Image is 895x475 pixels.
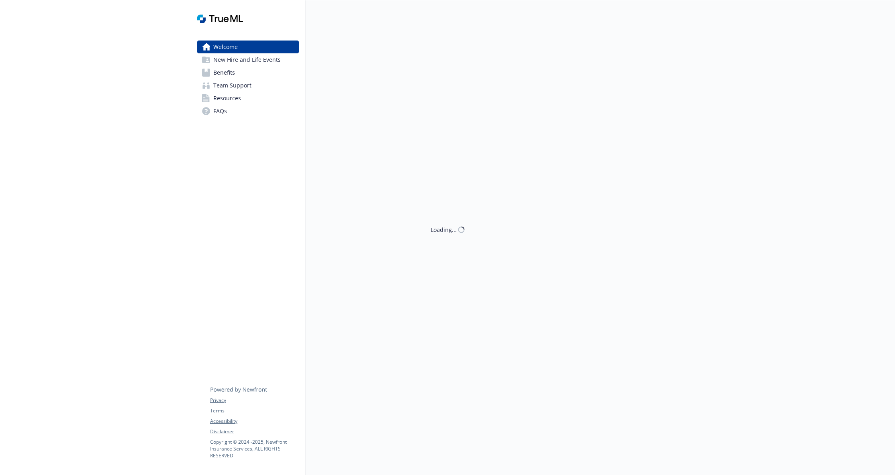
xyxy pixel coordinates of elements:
p: Copyright © 2024 - 2025 , Newfront Insurance Services, ALL RIGHTS RESERVED [210,438,298,459]
span: Resources [213,92,241,105]
a: Privacy [210,397,298,404]
a: Team Support [197,79,299,92]
span: FAQs [213,105,227,118]
a: Resources [197,92,299,105]
span: Benefits [213,66,235,79]
a: Terms [210,407,298,414]
a: FAQs [197,105,299,118]
a: Benefits [197,66,299,79]
a: Disclaimer [210,428,298,435]
div: Loading... [431,225,457,234]
a: Welcome [197,41,299,53]
span: Welcome [213,41,238,53]
a: Accessibility [210,418,298,425]
span: New Hire and Life Events [213,53,281,66]
a: New Hire and Life Events [197,53,299,66]
span: Team Support [213,79,251,92]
